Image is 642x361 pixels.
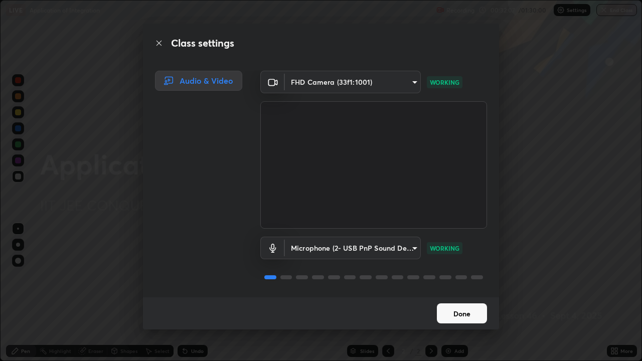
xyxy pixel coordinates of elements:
div: FHD Camera (33f1:1001) [285,71,421,93]
p: WORKING [430,78,459,87]
div: FHD Camera (33f1:1001) [285,237,421,259]
p: WORKING [430,244,459,253]
button: Done [437,303,487,323]
h2: Class settings [171,36,234,51]
div: Audio & Video [155,71,242,91]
